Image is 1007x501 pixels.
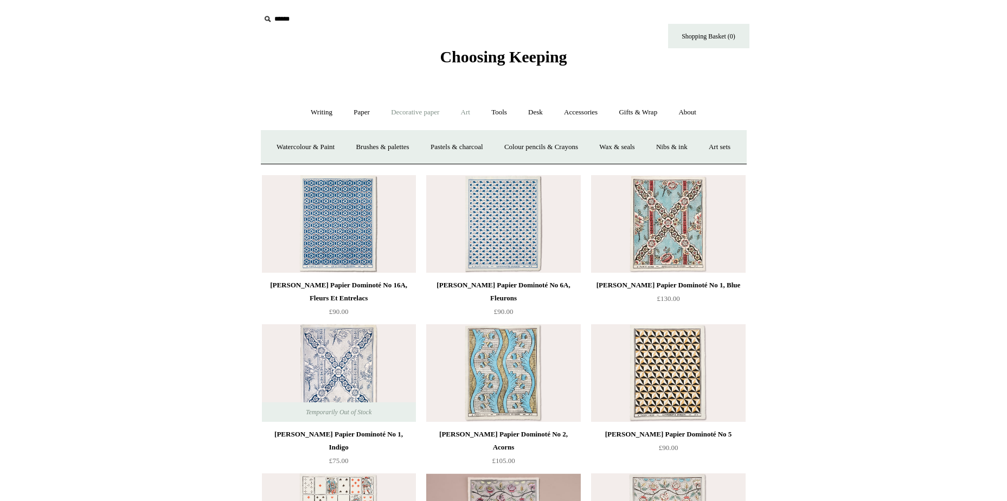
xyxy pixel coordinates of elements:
[329,307,349,316] span: £90.00
[426,324,580,422] img: Antoinette Poisson Papier Dominoté No 2, Acorns
[591,324,745,422] img: Antoinette Poisson Papier Dominoté No 5
[518,98,553,127] a: Desk
[262,279,416,323] a: [PERSON_NAME] Papier Dominoté No 16A, Fleurs Et Entrelacs £90.00
[440,48,567,66] span: Choosing Keeping
[591,175,745,273] img: Antoinette Poisson Papier Dominoté No 1, Blue
[262,324,416,422] a: Antoinette Poisson Papier Dominoté No 1, Indigo Antoinette Poisson Papier Dominoté No 1, Indigo T...
[262,175,416,273] img: Antoinette Poisson Papier Dominoté No 16A, Fleurs Et Entrelacs
[594,279,742,292] div: [PERSON_NAME] Papier Dominoté No 1, Blue
[262,175,416,273] a: Antoinette Poisson Papier Dominoté No 16A, Fleurs Et Entrelacs Antoinette Poisson Papier Dominoté...
[591,175,745,273] a: Antoinette Poisson Papier Dominoté No 1, Blue Antoinette Poisson Papier Dominoté No 1, Blue
[265,428,413,454] div: [PERSON_NAME] Papier Dominoté No 1, Indigo
[426,175,580,273] a: Antoinette Poisson Papier Dominoté No 6A, Fleurons Antoinette Poisson Papier Dominoté No 6A, Fleu...
[265,279,413,305] div: [PERSON_NAME] Papier Dominoté No 16A, Fleurs Et Entrelacs
[492,457,515,465] span: £105.00
[421,133,493,162] a: Pastels & charcoal
[494,307,514,316] span: £90.00
[591,428,745,472] a: [PERSON_NAME] Papier Dominoté No 5 £90.00
[668,24,749,48] a: Shopping Basket (0)
[346,133,419,162] a: Brushes & palettes
[594,428,742,441] div: [PERSON_NAME] Papier Dominoté No 5
[329,457,349,465] span: £75.00
[429,279,578,305] div: [PERSON_NAME] Papier Dominoté No 6A, Fleurons
[440,56,567,64] a: Choosing Keeping
[262,428,416,472] a: [PERSON_NAME] Papier Dominoté No 1, Indigo £75.00
[267,133,344,162] a: Watercolour & Paint
[554,98,607,127] a: Accessories
[495,133,588,162] a: Colour pencils & Crayons
[426,279,580,323] a: [PERSON_NAME] Papier Dominoté No 6A, Fleurons £90.00
[426,324,580,422] a: Antoinette Poisson Papier Dominoté No 2, Acorns Antoinette Poisson Papier Dominoté No 2, Acorns
[657,294,679,303] span: £130.00
[426,428,580,472] a: [PERSON_NAME] Papier Dominoté No 2, Acorns £105.00
[589,133,644,162] a: Wax & seals
[295,402,382,422] span: Temporarily Out of Stock
[482,98,517,127] a: Tools
[429,428,578,454] div: [PERSON_NAME] Papier Dominoté No 2, Acorns
[669,98,706,127] a: About
[699,133,740,162] a: Art sets
[451,98,480,127] a: Art
[609,98,667,127] a: Gifts & Wrap
[381,98,449,127] a: Decorative paper
[646,133,697,162] a: Nibs & ink
[659,444,678,452] span: £90.00
[301,98,342,127] a: Writing
[344,98,380,127] a: Paper
[426,175,580,273] img: Antoinette Poisson Papier Dominoté No 6A, Fleurons
[591,324,745,422] a: Antoinette Poisson Papier Dominoté No 5 Antoinette Poisson Papier Dominoté No 5
[591,279,745,323] a: [PERSON_NAME] Papier Dominoté No 1, Blue £130.00
[262,324,416,422] img: Antoinette Poisson Papier Dominoté No 1, Indigo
